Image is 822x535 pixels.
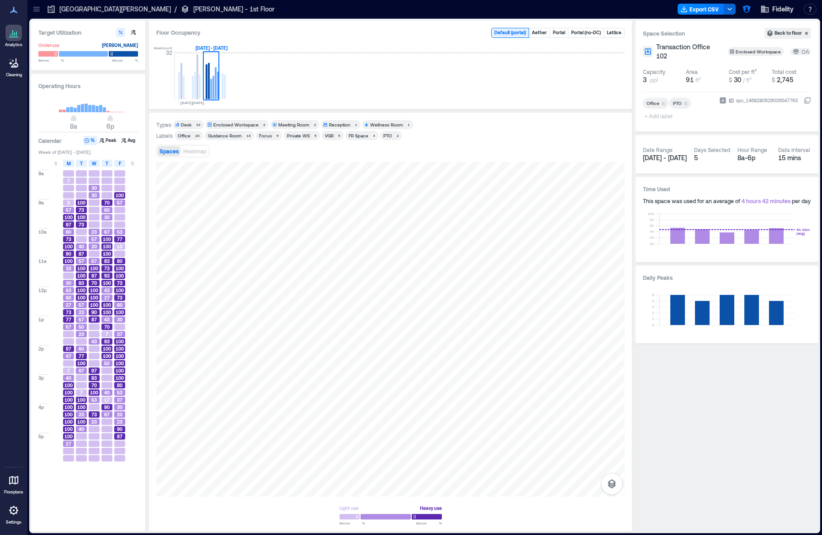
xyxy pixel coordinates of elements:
[694,153,730,163] div: 5
[643,68,665,75] div: Capacity
[643,184,811,194] h3: Time Used
[104,214,110,220] span: 30
[652,293,654,297] tspan: 5
[650,235,654,240] tspan: 2h
[117,433,122,440] span: 87
[735,96,799,105] div: spc_1468280529026547763
[652,316,654,321] tspan: 1
[116,265,124,272] span: 100
[117,258,122,264] span: 80
[64,397,73,403] span: 100
[90,287,98,294] span: 100
[38,433,44,440] span: 5p
[158,146,180,156] button: Spaces
[192,100,204,105] text: [DATE]
[652,304,654,309] tspan: 3
[312,122,318,127] div: 2
[77,265,85,272] span: 100
[4,489,23,495] p: Floorplans
[103,353,111,359] span: 100
[3,499,25,528] a: Settings
[647,100,659,106] div: Office
[777,76,793,84] span: 2,745
[159,148,179,154] span: Spaces
[349,132,368,139] div: FR Space
[66,280,71,286] span: 30
[652,299,654,303] tspan: 4
[91,243,97,250] span: 20
[117,316,122,323] span: 30
[92,160,96,167] span: W
[686,68,698,75] div: Area
[77,397,85,403] span: 100
[116,192,124,199] span: 100
[117,236,122,242] span: 77
[79,258,84,264] span: 57
[103,236,111,242] span: 100
[737,153,771,163] div: 8a - 6p
[91,236,97,242] span: 57
[79,309,84,315] span: 23
[652,310,654,315] tspan: 2
[117,302,122,308] span: 60
[116,309,124,315] span: 100
[116,338,124,345] span: 100
[38,287,47,294] span: 12p
[213,121,259,128] div: Enclosed Workspace
[244,133,252,138] div: 18
[106,160,108,167] span: T
[117,331,122,337] span: 37
[79,251,84,257] span: 87
[643,154,687,162] span: [DATE] - [DATE]
[66,324,71,330] span: 57
[643,110,676,122] span: + Add label
[568,28,604,37] button: Portal (no-DC)
[79,426,84,432] span: 40
[66,441,71,447] span: 27
[117,294,122,301] span: 73
[38,316,44,323] span: 1p
[117,280,122,286] span: 73
[175,5,177,14] p: /
[117,382,122,388] span: 80
[77,404,85,410] span: 100
[67,178,70,184] span: 7
[643,75,647,84] span: 3
[91,316,97,323] span: 87
[275,133,280,138] div: 9
[208,132,242,139] div: Guidance Room
[104,389,110,396] span: 40
[650,76,658,84] span: ppl
[54,160,57,167] span: S
[104,404,110,410] span: 90
[193,5,275,14] p: [PERSON_NAME] - 1st Floor
[80,160,83,167] span: T
[91,367,97,374] span: 97
[91,375,97,381] span: 83
[66,287,71,294] span: 63
[38,81,138,90] h3: Operating Hours
[38,58,64,63] span: Below %
[103,251,111,257] span: 100
[77,360,85,367] span: 100
[67,160,71,167] span: M
[66,229,71,235] span: 60
[804,97,811,104] button: IDspc_1468280529026547763
[180,100,193,105] text: [DATE]
[643,146,673,153] div: Date Range
[70,122,77,130] span: 8a
[117,426,122,432] span: 90
[104,199,110,206] span: 70
[77,287,85,294] span: 100
[678,4,724,15] button: Export CSV
[193,133,201,138] div: 20
[652,323,654,327] tspan: 0
[313,133,318,138] div: 5
[736,48,782,55] div: Enclosed Workspace
[66,236,71,242] span: 73
[5,42,22,47] p: Analytics
[650,241,654,246] tspan: 0h
[370,121,403,128] div: Wellness Room
[104,316,110,323] span: 43
[116,287,124,294] span: 100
